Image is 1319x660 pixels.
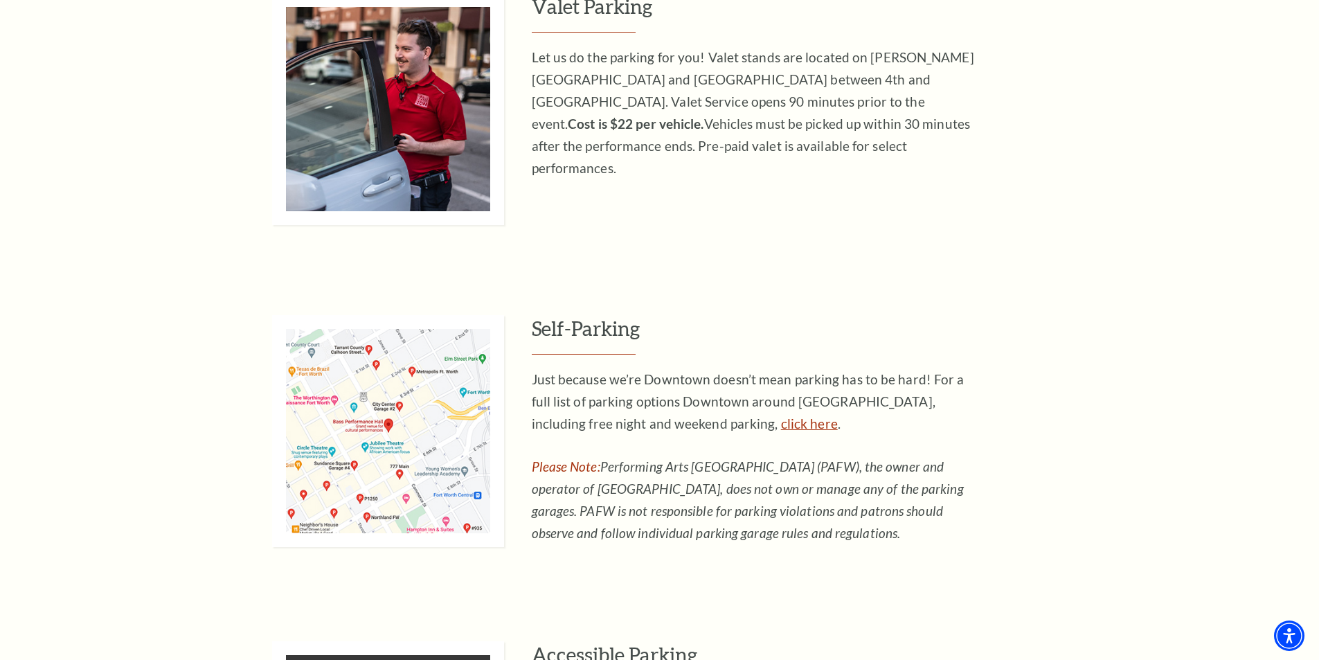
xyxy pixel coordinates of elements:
[781,416,838,431] a: For a full list of parking options Downtown around Sundance Square, including free night and week...
[532,368,982,435] p: Just because we’re Downtown doesn’t mean parking has to be hard! For a full list of parking optio...
[532,458,600,474] span: Please Note:
[1274,621,1304,651] div: Accessibility Menu
[532,458,964,541] em: Performing Arts [GEOGRAPHIC_DATA] (PAFW), the owner and operator of [GEOGRAPHIC_DATA], does not o...
[272,315,504,547] img: Self-Parking
[532,46,982,179] p: Let us do the parking for you! Valet stands are located on [PERSON_NAME][GEOGRAPHIC_DATA] and [GE...
[568,116,703,132] strong: Cost is $22 per vehicle.
[532,315,1089,355] h3: Self-Parking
